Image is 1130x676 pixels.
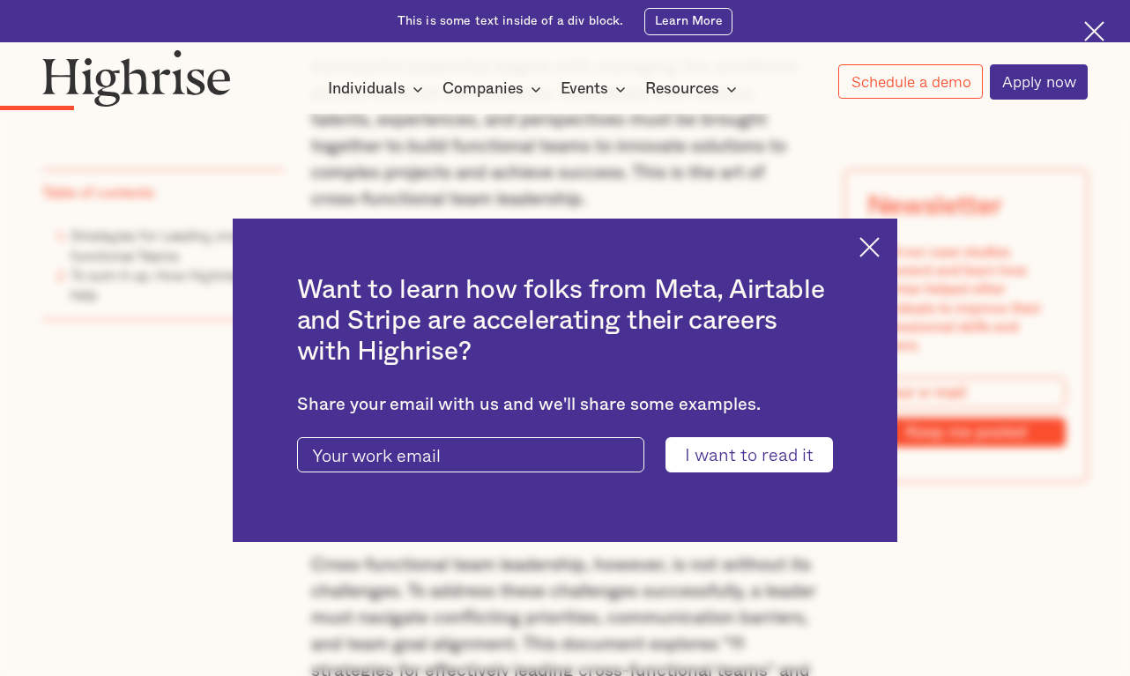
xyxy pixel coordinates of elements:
[859,237,880,257] img: Cross icon
[990,64,1088,100] a: Apply now
[644,8,732,35] a: Learn More
[442,78,546,100] div: Companies
[328,78,405,100] div: Individuals
[838,64,982,99] a: Schedule a demo
[398,13,624,30] div: This is some text inside of a div block.
[665,437,833,472] input: I want to read it
[561,78,608,100] div: Events
[297,437,834,472] form: current-ascender-blog-article-modal-form
[645,78,742,100] div: Resources
[297,437,644,472] input: Your work email
[42,49,231,107] img: Highrise logo
[645,78,719,100] div: Resources
[297,395,834,416] div: Share your email with us and we'll share some examples.
[328,78,428,100] div: Individuals
[561,78,631,100] div: Events
[1084,21,1104,41] img: Cross icon
[297,275,834,368] h2: Want to learn how folks from Meta, Airtable and Stripe are accelerating their careers with Highrise?
[442,78,524,100] div: Companies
